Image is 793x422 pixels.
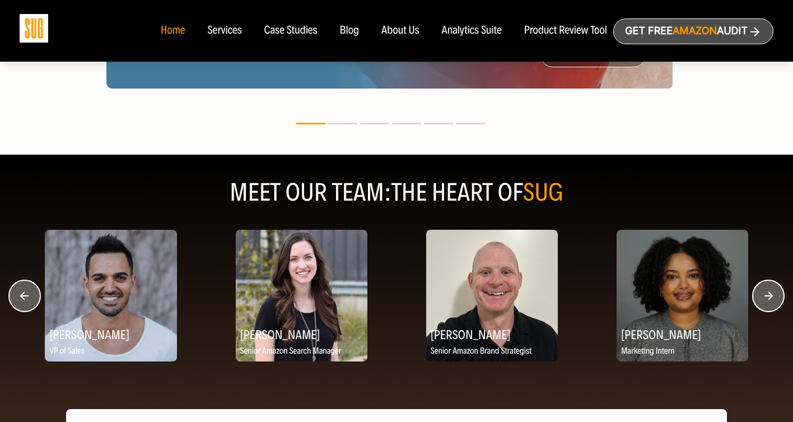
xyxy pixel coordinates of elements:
[340,25,360,37] a: Blog
[45,345,176,359] p: VP of Sales
[236,230,367,361] img: Rene Crandall, Senior Amazon Search Manager
[426,230,558,361] img: Kortney Kay, Senior Amazon Brand Strategist
[673,25,717,37] span: Amazon
[442,25,502,37] a: Analytics Suite
[613,18,773,44] a: Get freeAmazonAudit
[523,178,563,207] span: SUG
[236,323,367,345] h2: [PERSON_NAME]
[426,323,558,345] h2: [PERSON_NAME]
[617,323,748,345] h2: [PERSON_NAME]
[381,25,419,37] a: About Us
[524,25,607,37] a: Product Review Tool
[617,230,748,361] img: Hanna Tekle, Marketing Intern
[45,230,176,361] img: Jeff Siddiqi, VP of Sales
[426,345,558,359] p: Senior Amazon Brand Strategist
[207,25,241,37] a: Services
[161,25,185,37] a: Home
[617,345,748,359] p: Marketing Intern
[264,25,318,37] a: Case Studies
[45,323,176,345] h2: [PERSON_NAME]
[20,14,48,43] img: Sug
[236,345,367,359] p: Senior Amazon Search Manager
